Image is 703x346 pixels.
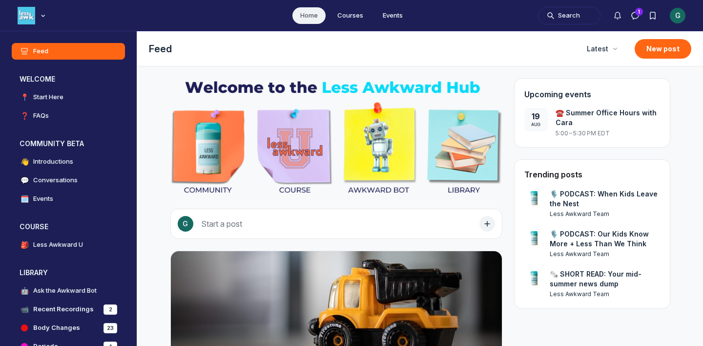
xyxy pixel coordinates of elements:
[330,7,371,24] a: Courses
[635,39,691,59] button: New post
[670,8,685,23] button: User menu options
[33,175,78,185] h4: Conversations
[103,323,117,333] div: 23
[550,189,660,209] a: 🎙️ PODCAST: When Kids Leave the Nest
[33,92,63,102] h4: Start Here
[12,153,125,170] a: 👋Introductions
[33,194,53,204] h4: Events
[33,111,49,121] h4: FAQs
[524,89,591,99] span: Upcoming events
[532,111,540,121] div: 19
[581,40,623,58] button: Latest
[550,269,660,289] a: 🗞️ SHORT READ: Your mid-summer news dump
[531,121,540,128] div: Aug
[20,286,29,296] span: 🤖
[170,209,502,239] button: Start a post
[33,304,94,314] h4: Recent Recordings
[12,282,125,299] a: 🤖Ask the Awkward Bot
[550,229,660,249] a: 🎙️ PODCAST: Our Kids Know More + Less Than We Think
[12,108,125,124] a: ❓FAQs
[149,42,573,56] h1: Feed
[33,46,48,56] h4: Feed
[12,301,125,318] a: 📹Recent Recordings2
[20,139,84,149] h3: COMMUNITY BETA
[556,130,610,137] span: 5:00 – 5:30 PM EDT
[20,304,29,314] span: 📹
[18,6,48,25] button: Less Awkward Hub logo
[20,268,48,278] h3: LIBRARY
[12,237,125,253] a: 🎒Less Awkward U
[550,290,660,299] a: View user profile
[33,240,83,250] h4: Less Awkward U
[20,157,29,167] span: 👋
[524,229,544,249] a: View user profile
[18,7,35,24] img: Less Awkward Hub logo
[20,175,29,185] span: 💬
[550,210,660,218] a: View user profile
[103,304,117,315] div: 2
[670,8,685,23] div: G
[137,31,703,66] header: Page Header
[12,43,125,60] a: Feed
[20,74,55,84] h3: WELCOME
[524,189,544,209] a: View user profile
[20,111,29,121] span: ❓
[644,7,662,24] button: Bookmarks
[33,286,97,296] h4: Ask the Awkward Bot
[33,157,73,167] h4: Introductions
[538,7,600,24] button: Search
[12,265,125,281] button: LIBRARYCollapse space
[12,89,125,106] a: 📍Start Here
[292,7,326,24] a: Home
[20,222,48,232] h3: COURSE
[609,7,626,24] button: Notifications
[626,7,644,24] button: Direct messages
[550,250,660,259] a: View user profile
[12,71,125,87] button: WELCOMECollapse space
[20,194,29,204] span: 🗓️
[20,240,29,250] span: 🎒
[587,44,608,54] span: Latest
[12,219,125,235] button: COURSECollapse space
[201,219,242,229] span: Start a post
[524,269,544,289] a: View user profile
[556,108,660,137] a: ☎️ Summer Office Hours with Cara5:00 – 5:30 PM EDT
[12,320,125,336] a: Body Changes23
[12,136,125,151] button: COMMUNITY BETACollapse space
[12,191,125,207] a: 🗓️Events
[556,108,660,128] span: ☎️ Summer Office Hours with Cara
[20,92,29,102] span: 📍
[524,170,582,179] h4: Trending posts
[33,323,80,333] h4: Body Changes
[375,7,411,24] a: Events
[12,172,125,189] a: 💬Conversations
[178,216,193,232] div: G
